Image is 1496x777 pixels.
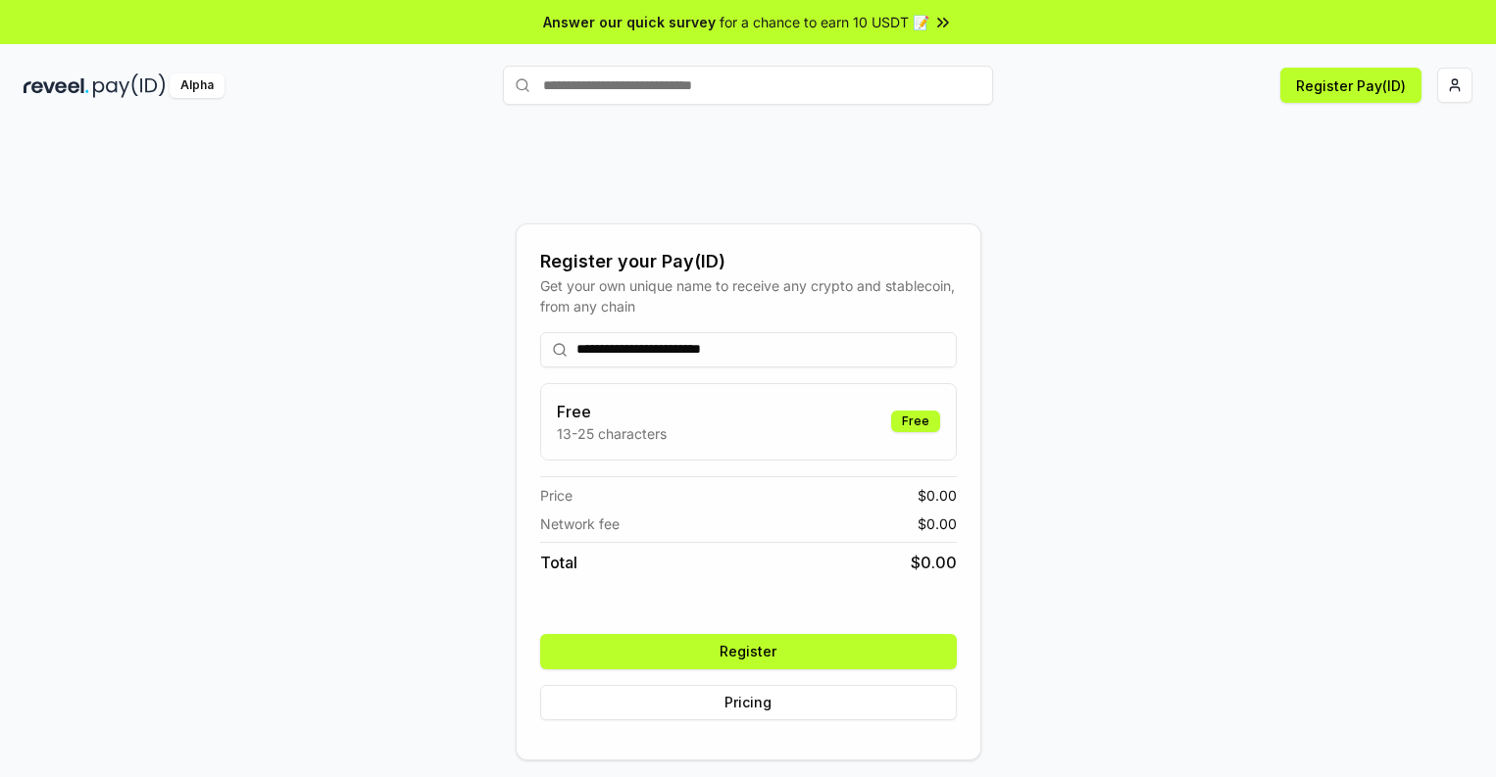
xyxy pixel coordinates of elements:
[918,513,957,534] span: $ 0.00
[540,634,957,669] button: Register
[1280,68,1421,103] button: Register Pay(ID)
[540,551,577,574] span: Total
[170,73,224,98] div: Alpha
[540,248,957,275] div: Register your Pay(ID)
[557,400,667,423] h3: Free
[891,411,940,432] div: Free
[911,551,957,574] span: $ 0.00
[540,275,957,316] div: Get your own unique name to receive any crypto and stablecoin, from any chain
[540,513,620,534] span: Network fee
[543,12,716,32] span: Answer our quick survey
[24,73,89,98] img: reveel_dark
[557,423,667,444] p: 13-25 characters
[540,485,573,506] span: Price
[540,685,957,720] button: Pricing
[918,485,957,506] span: $ 0.00
[93,73,166,98] img: pay_id
[720,12,929,32] span: for a chance to earn 10 USDT 📝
